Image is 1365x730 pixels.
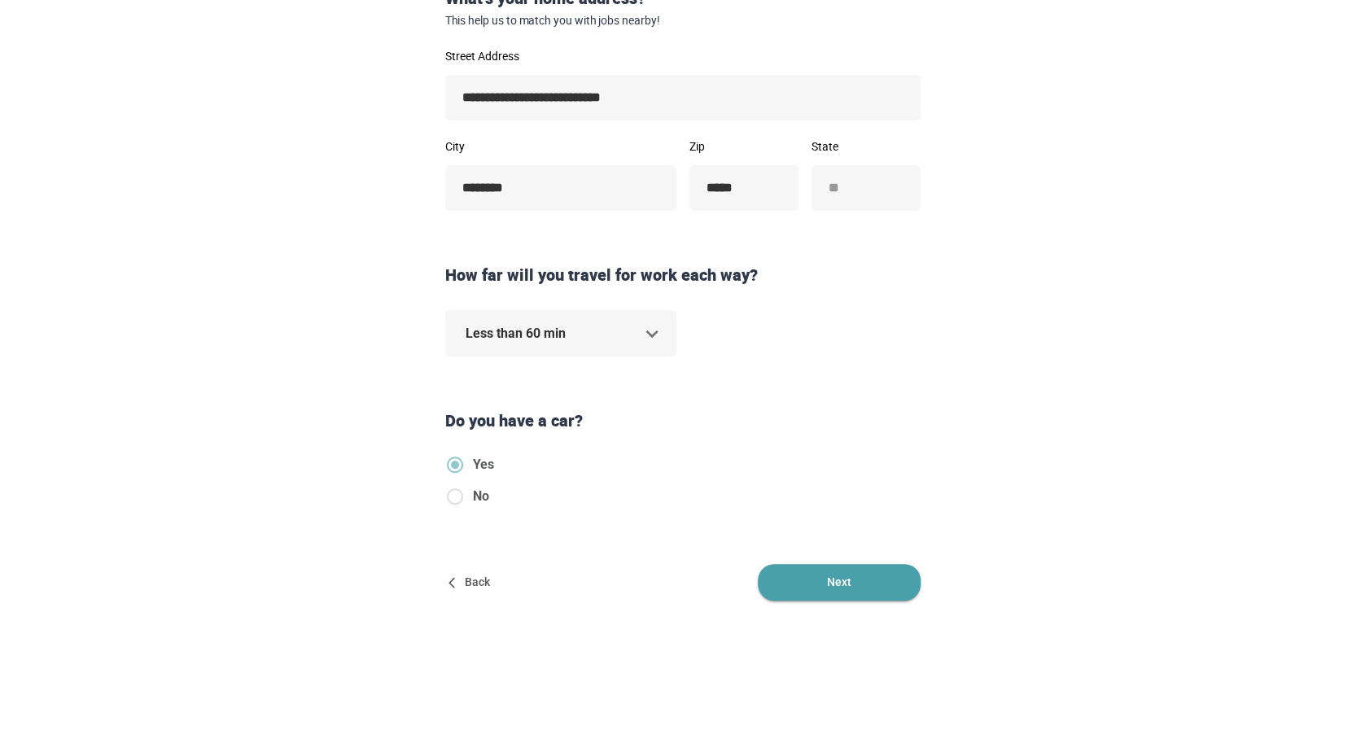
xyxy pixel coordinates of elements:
[445,14,921,28] span: This help us to match you with jobs nearby!
[445,455,507,518] div: hasCar
[758,564,921,601] button: Next
[439,409,927,433] div: Do you have a car?
[439,264,927,287] div: How far will you travel for work each way?
[445,141,676,152] label: City
[689,141,798,152] label: Zip
[445,564,497,601] button: Back
[445,310,676,356] div: Less than 60 min
[812,141,921,152] label: State
[473,455,494,474] span: Yes
[473,487,489,506] span: No
[445,50,921,62] label: Street Address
